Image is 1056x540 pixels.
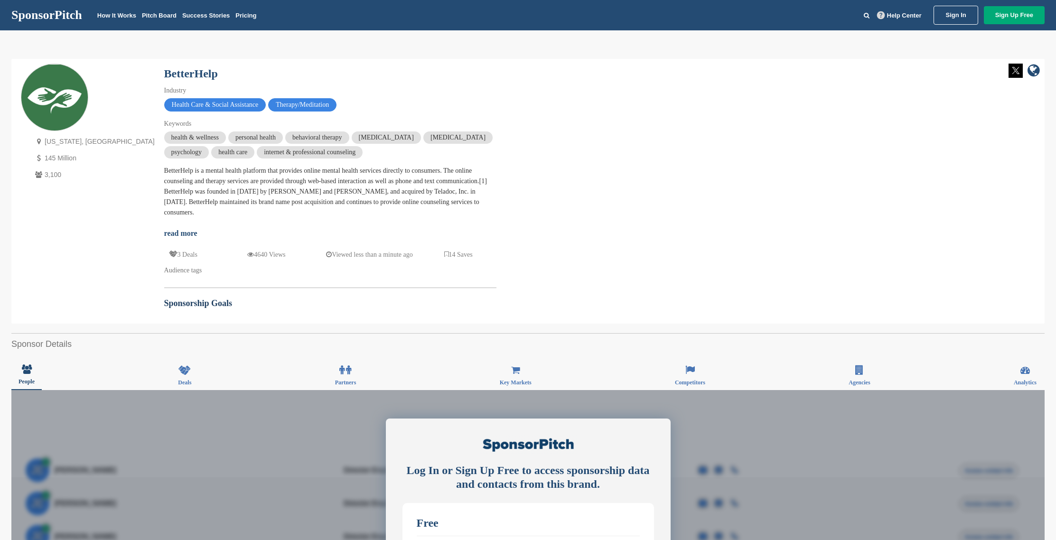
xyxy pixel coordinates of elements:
span: Partners [335,380,356,385]
a: Sign In [934,6,978,25]
span: Key Markets [500,380,532,385]
a: How It Works [97,12,136,19]
div: Audience tags [164,265,496,276]
p: [US_STATE], [GEOGRAPHIC_DATA] [33,136,155,148]
a: read more [164,229,197,237]
span: psychology [164,146,209,158]
span: Health Care & Social Assistance [164,98,266,112]
a: SponsorPitch [11,9,82,21]
a: company link [1028,64,1040,79]
p: 3 Deals [169,249,197,261]
a: BetterHelp [164,67,218,80]
p: 3,100 [33,169,155,181]
h2: Sponsorship Goals [164,297,496,310]
a: Pricing [235,12,256,19]
span: [MEDICAL_DATA] [423,131,493,144]
a: Help Center [875,10,924,21]
span: personal health [228,131,283,144]
h2: Sponsor Details [11,338,1045,351]
div: BetterHelp is a mental health platform that provides online mental health services directly to co... [164,166,496,239]
div: Log In or Sign Up Free to access sponsorship data and contacts from this brand. [402,464,654,491]
a: Success Stories [182,12,230,19]
p: Viewed less than a minute ago [326,249,413,261]
span: Agencies [849,380,870,385]
p: 4640 Views [247,249,285,261]
div: Industry [164,85,496,96]
span: health & wellness [164,131,226,144]
span: [MEDICAL_DATA] [352,131,421,144]
span: Competitors [675,380,705,385]
p: 145 Million [33,152,155,164]
span: internet & professional counseling [257,146,363,158]
span: People [19,379,35,384]
div: Keywords [164,119,496,129]
img: Sponsorpitch & BetterHelp [21,65,88,131]
span: behavioral therapy [285,131,349,144]
span: health care [211,146,254,158]
span: Therapy/Meditation [268,98,336,112]
span: Deals [178,380,191,385]
p: 14 Saves [444,249,473,261]
a: Sign Up Free [984,6,1045,24]
span: Analytics [1014,380,1037,385]
div: Free [417,517,640,529]
img: Twitter white [1009,64,1023,78]
a: Pitch Board [142,12,177,19]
